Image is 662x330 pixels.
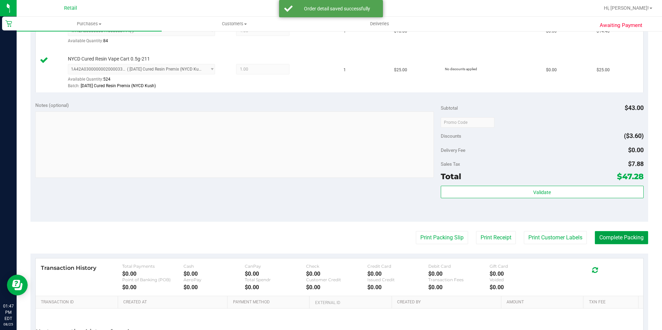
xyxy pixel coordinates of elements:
span: Purchases [17,21,162,27]
span: Delivery Fee [441,147,465,153]
div: Credit Card [367,264,429,269]
div: Order detail saved successfully [296,5,378,12]
span: Customers [162,21,306,27]
span: Retail [64,5,77,11]
div: Cash [184,264,245,269]
a: Transaction ID [41,300,115,305]
div: Total Spendr [245,277,306,282]
span: 524 [103,77,110,82]
span: Sales Tax [441,161,460,167]
p: 08/25 [3,322,14,327]
div: Total Payments [122,264,184,269]
div: $0.00 [367,284,429,291]
inline-svg: Retail [5,20,12,27]
div: $0.00 [184,284,245,291]
div: Debit Card [428,264,490,269]
p: 01:47 PM EDT [3,303,14,322]
a: Created At [123,300,225,305]
div: Voided [490,277,551,282]
div: $0.00 [367,271,429,277]
span: Batch: [68,83,80,88]
div: $0.00 [122,284,184,291]
button: Validate [441,186,644,198]
div: $0.00 [428,271,490,277]
a: Customers [162,17,307,31]
div: CanPay [245,264,306,269]
div: $0.00 [306,284,367,291]
a: Created By [397,300,499,305]
a: Amount [507,300,581,305]
button: Print Customer Labels [524,231,587,244]
span: Subtotal [441,105,458,111]
iframe: Resource center [7,275,28,295]
div: Issued Credit [367,277,429,282]
span: $47.28 [617,172,644,181]
span: $0.00 [628,146,644,154]
span: Discounts [441,130,461,142]
span: Notes (optional) [35,102,69,108]
span: Awaiting Payment [600,21,642,29]
button: Complete Packing [595,231,648,244]
div: $0.00 [184,271,245,277]
span: $0.00 [546,67,557,73]
div: AeroPay [184,277,245,282]
button: Print Receipt [476,231,516,244]
span: [DATE] Cured Resin Premix (NYCD Kush) [81,83,156,88]
div: $0.00 [245,271,306,277]
span: No discounts applied [445,67,477,71]
span: Total [441,172,461,181]
th: External ID [309,296,391,309]
span: Deliveries [361,21,399,27]
button: Print Packing Slip [416,231,468,244]
div: Gift Card [490,264,551,269]
div: $0.00 [122,271,184,277]
div: $0.00 [306,271,367,277]
div: $0.00 [245,284,306,291]
span: $7.88 [628,160,644,167]
span: ($3.60) [624,132,644,139]
a: Deliveries [307,17,452,31]
div: $0.00 [428,284,490,291]
span: 84 [103,38,108,43]
a: Payment Method [233,300,307,305]
span: $25.00 [597,67,610,73]
div: Check [306,264,367,269]
div: Customer Credit [306,277,367,282]
span: $25.00 [394,67,407,73]
div: $0.00 [490,284,551,291]
input: Promo Code [441,117,494,128]
div: Available Quantity: [68,74,223,88]
a: Purchases [17,17,162,31]
span: NYCD Cured Resin Vape Cart 0.5g-211 [68,56,150,62]
div: Point of Banking (POB) [122,277,184,282]
div: Available Quantity: [68,36,223,49]
span: 1 [343,67,346,73]
div: $0.00 [490,271,551,277]
span: Validate [533,190,551,195]
a: Txn Fee [589,300,636,305]
div: Transaction Fees [428,277,490,282]
span: $43.00 [625,104,644,111]
span: Hi, [PERSON_NAME]! [604,5,649,11]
